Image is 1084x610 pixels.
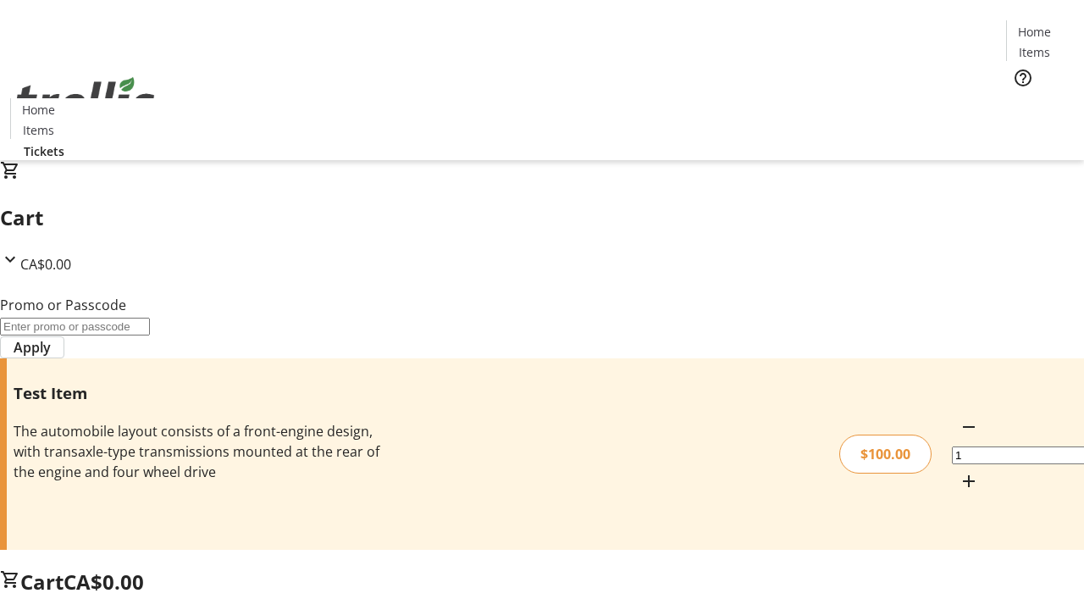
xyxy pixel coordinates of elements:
a: Home [1007,23,1061,41]
span: Tickets [24,142,64,160]
img: Orient E2E Organization 8nBUyTNnwE's Logo [10,58,161,143]
a: Items [11,121,65,139]
span: Items [1019,43,1050,61]
span: Home [1018,23,1051,41]
div: The automobile layout consists of a front-engine design, with transaxle-type transmissions mounte... [14,421,384,482]
span: Items [23,121,54,139]
span: Apply [14,337,51,358]
a: Items [1007,43,1061,61]
a: Tickets [1006,98,1074,116]
span: CA$0.00 [20,255,71,274]
span: Tickets [1020,98,1060,116]
span: CA$0.00 [64,568,144,596]
span: Home [22,101,55,119]
a: Tickets [10,142,78,160]
h3: Test Item [14,381,384,405]
div: $100.00 [839,435,932,474]
a: Home [11,101,65,119]
button: Decrement by one [952,410,986,444]
button: Help [1006,61,1040,95]
button: Increment by one [952,464,986,498]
